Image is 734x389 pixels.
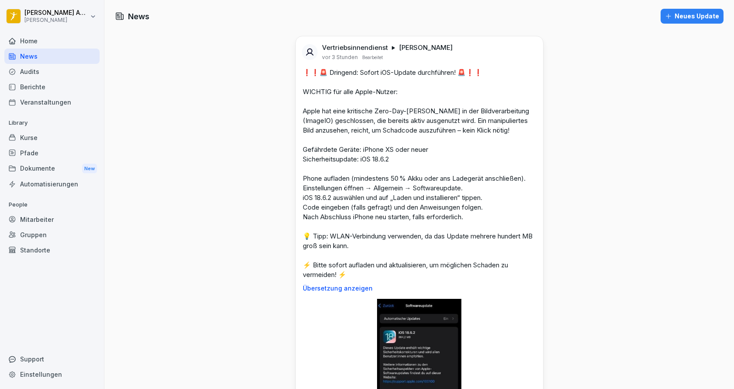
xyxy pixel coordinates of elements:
h1: News [128,11,149,22]
div: New [82,164,97,174]
div: Neues Update [665,11,719,21]
a: Mitarbeiter [4,212,100,227]
p: Bearbeitet [362,54,383,61]
a: Automatisierungen [4,176,100,192]
p: Übersetzung anzeigen [303,285,536,292]
a: Audits [4,64,100,79]
a: Pfade [4,145,100,161]
p: People [4,198,100,212]
p: Library [4,116,100,130]
div: Support [4,351,100,367]
a: Gruppen [4,227,100,242]
p: [PERSON_NAME] [24,17,88,23]
a: Einstellungen [4,367,100,382]
a: DokumenteNew [4,161,100,177]
a: Kurse [4,130,100,145]
a: Veranstaltungen [4,95,100,110]
p: vor 3 Stunden [322,54,358,61]
a: Standorte [4,242,100,258]
p: [PERSON_NAME] [399,43,453,52]
p: ❗❗🚨 Dringend: Sofort iOS-Update durchführen! 🚨❗❗ WICHTIG für alle Apple-Nutzer: Apple hat eine kr... [303,68,536,280]
a: Berichte [4,79,100,95]
a: News [4,49,100,64]
p: [PERSON_NAME] Akova [24,9,88,17]
button: Neues Update [661,9,724,24]
div: Dokumente [4,161,100,177]
p: Vertriebsinnendienst [322,43,388,52]
a: Home [4,33,100,49]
